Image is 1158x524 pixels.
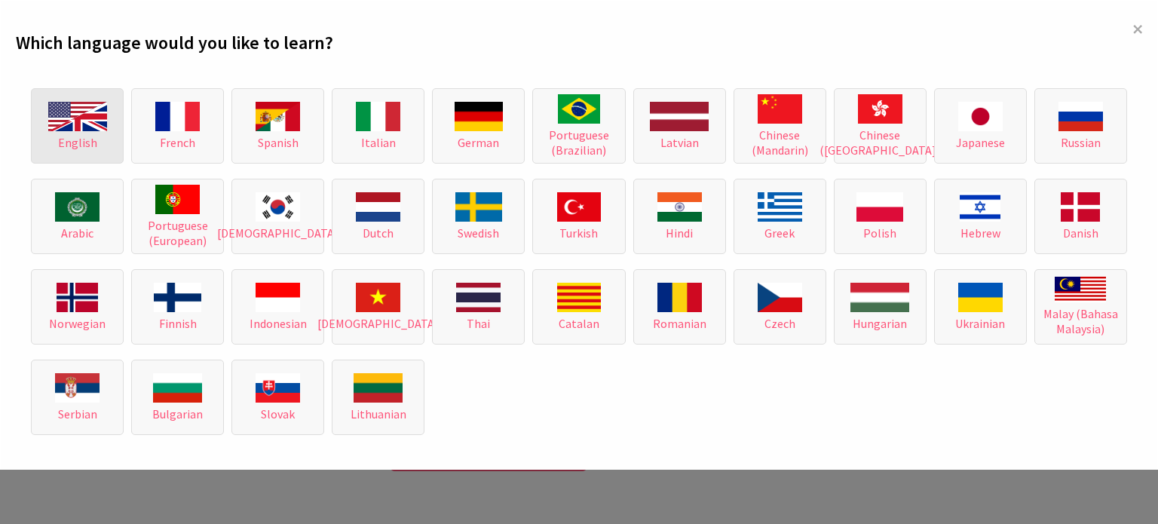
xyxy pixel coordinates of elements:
img: Latvian [650,102,709,131]
img: Catalan [557,283,602,312]
img: Finnish [154,283,201,312]
img: Hindi [657,192,702,222]
button: Russian [1034,88,1127,164]
img: Arabic [55,192,100,222]
img: Slovak [256,373,300,403]
span: Romanian [653,316,706,331]
img: Turkish [557,192,602,222]
span: Greek [764,225,795,241]
button: Lithuanian [332,360,424,435]
img: Danish [1061,192,1100,222]
img: Hungarian [850,283,909,312]
img: Portuguese (Brazilian) [558,94,600,124]
button: Slovak [231,360,324,435]
img: English [48,102,107,131]
button: German [432,88,525,164]
button: Czech [734,269,826,345]
img: Romanian [657,283,702,312]
button: [DEMOGRAPHIC_DATA] [332,269,424,345]
span: Hindi [666,225,693,241]
span: Norwegian [49,316,106,331]
span: Polish [863,225,896,241]
button: Indonesian [231,269,324,345]
button: Ukrainian [934,269,1027,345]
button: Portuguese (European) [131,179,224,254]
span: Finnish [159,316,197,331]
button: Romanian [633,269,726,345]
button: Bulgarian [131,360,224,435]
img: Polish [856,192,903,222]
span: Italian [361,135,396,150]
span: Lithuanian [351,406,406,421]
img: Serbian [55,373,100,403]
span: Chinese (Mandarin) [742,127,818,158]
span: German [458,135,499,150]
span: Spanish [258,135,299,150]
img: Vietnamese [356,283,400,312]
img: Chinese (Mandarin) [858,94,902,124]
span: Latvian [660,135,699,150]
img: Korean [256,192,300,222]
span: Danish [1063,225,1098,241]
img: German [455,102,504,131]
span: Indonesian [250,316,307,331]
span: Czech [764,316,795,331]
span: Portuguese (European) [139,218,216,248]
button: Swedish [432,179,525,254]
img: Czech [758,283,802,312]
span: Bulgarian [152,406,203,421]
span: Portuguese (Brazilian) [541,127,617,158]
img: Greek [758,192,802,222]
button: Italian [332,88,424,164]
button: Hindi [633,179,726,254]
span: [DEMOGRAPHIC_DATA] [317,316,439,331]
button: Latvian [633,88,726,164]
button: Portuguese (Brazilian) [532,88,625,164]
span: Dutch [363,225,394,241]
button: Finnish [131,269,224,345]
img: Malay (Bahasa Malaysia) [1055,277,1106,302]
span: Japanese [956,135,1005,150]
span: Turkish [559,225,598,241]
span: [DEMOGRAPHIC_DATA] [217,225,339,241]
button: Catalan [532,269,625,345]
img: Norwegian [57,283,97,312]
button: Hebrew [934,179,1027,254]
button: Thai [432,269,525,345]
button: French [131,88,224,164]
button: Malay (Bahasa Malaysia) [1034,269,1127,345]
img: Ukrainian [958,283,1003,312]
button: Chinese (Mandarin) [734,88,826,164]
span: Slovak [261,406,295,421]
span: Thai [467,316,490,331]
span: Serbian [58,406,97,421]
button: [DEMOGRAPHIC_DATA] [231,179,324,254]
img: Portuguese (European) [155,185,200,214]
button: Dutch [332,179,424,254]
img: Hebrew [960,192,1000,222]
img: French [155,102,200,131]
img: Swedish [455,192,502,222]
button: Hungarian [834,269,927,345]
button: Turkish [532,179,625,254]
span: Hebrew [960,225,1000,241]
button: Danish [1034,179,1127,254]
span: Chinese ([GEOGRAPHIC_DATA]) [819,127,940,158]
img: Indonesian [256,283,300,312]
button: Chinese ([GEOGRAPHIC_DATA]) [834,88,927,164]
img: Japanese [958,102,1003,131]
span: Catalan [559,316,599,331]
img: Chinese (Mandarin) [758,94,802,124]
button: Japanese [934,88,1027,164]
img: Italian [356,102,400,131]
span: Hungarian [853,316,907,331]
img: Thai [456,283,501,312]
img: Lithuanian [354,373,403,403]
span: Russian [1061,135,1101,150]
span: Ukrainian [955,316,1005,331]
img: Dutch [356,192,400,222]
img: Bulgarian [153,373,202,403]
button: Arabic [31,179,124,254]
button: Greek [734,179,826,254]
img: Spanish [256,102,300,131]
